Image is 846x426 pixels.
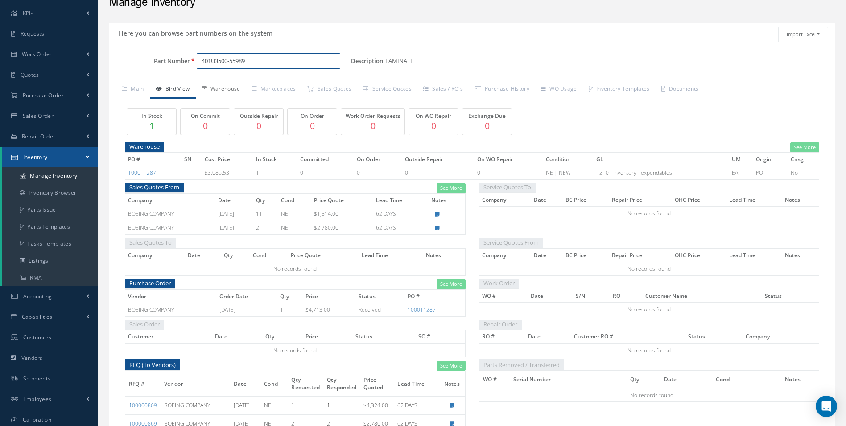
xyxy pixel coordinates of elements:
[196,80,246,99] a: Warehouse
[230,397,260,414] td: [DATE]
[469,80,535,99] a: Purchase History
[128,169,156,176] a: 100011287
[726,193,782,206] th: Lead Time
[23,334,52,341] span: Customers
[354,153,403,166] th: On Order
[609,193,672,206] th: Repair Price
[236,119,281,132] p: 0
[373,193,429,207] th: Lead Time
[277,289,303,303] th: Qty
[573,289,610,302] th: S/N
[437,279,466,289] a: See More
[23,92,64,99] span: Purchase Order
[278,221,311,235] td: NE
[373,221,429,235] td: 62 DAYS
[479,319,522,330] span: Repair Order
[782,248,819,262] th: Notes
[594,166,729,180] td: 1210 - Inventory - expendables
[278,193,311,207] th: Cond
[125,330,213,343] th: Customer
[22,133,56,140] span: Repair Order
[743,330,819,343] th: Company
[215,193,253,207] th: Date
[788,153,819,166] th: Cnsg
[343,119,402,132] p: 0
[359,248,423,262] th: Lead Time
[479,359,564,371] span: Parts Removed / Transferred
[129,401,157,409] a: 100000869
[21,30,44,38] span: Requests
[475,166,543,180] td: 0
[290,113,334,119] h5: On Order
[563,193,609,206] th: BC Price
[609,248,672,262] th: Repair Price
[479,343,819,357] td: No records found
[594,153,729,166] th: GL
[563,248,609,262] th: BC Price
[816,396,837,417] div: Open Intercom Messenger
[479,262,819,275] td: No records found
[716,375,730,383] span: Cond
[685,330,743,343] th: Status
[479,182,536,193] span: Service Quotes To
[402,166,475,180] td: 0
[116,80,150,99] a: Main
[311,207,373,221] td: $1,514.00
[129,113,174,119] h5: In Stock
[263,330,303,343] th: Qty
[116,27,272,38] h5: Here you can browse part numbers on the system
[373,207,429,221] td: 62 DAYS
[183,119,227,132] p: 0
[385,53,417,69] span: LAMINATE
[782,193,819,206] th: Notes
[125,207,216,221] td: BOEING COMPANY
[778,27,828,42] button: Import Excel
[444,379,460,388] span: Notes
[288,397,323,414] td: 1
[215,207,253,221] td: [DATE]
[790,142,819,153] a: See More
[21,354,43,362] span: Vendors
[479,207,819,220] td: No records found
[397,379,425,388] span: Lead Time
[343,113,402,119] h5: Work Order Requests
[125,343,466,357] td: No records found
[125,303,217,316] td: BOEING COMPANY
[465,113,509,119] h5: Exchange Due
[729,166,753,180] td: EA
[303,289,356,303] th: Price
[125,182,184,193] span: Sales Quotes From
[2,218,98,235] a: Parts Templates
[785,375,801,383] span: Notes
[277,303,303,316] td: 1
[753,153,788,166] th: Origin
[408,306,436,313] a: 100011287
[411,119,456,132] p: 0
[411,113,456,119] h5: On WO Repair
[21,71,39,79] span: Quotes
[303,303,356,316] td: $4,713.00
[423,248,465,262] th: Notes
[2,252,98,269] a: Listings
[125,221,216,235] td: BOEING COMPANY
[2,147,98,167] a: Inventory
[264,379,278,388] span: Cond
[23,153,48,161] span: Inventory
[571,330,686,343] th: Customer RO #
[479,330,525,343] th: RO #
[246,80,302,99] a: Marketplaces
[664,375,677,383] span: Date
[610,289,643,302] th: RO
[125,319,164,330] span: Sales Order
[125,248,185,262] th: Company
[583,80,656,99] a: Inventory Templates
[2,235,98,252] a: Tasks Templates
[253,193,278,207] th: Qty
[405,289,465,303] th: PO #
[327,375,356,391] span: Qty Responded
[297,153,354,166] th: Committed
[221,248,250,262] th: Qty
[23,395,52,403] span: Employees
[488,388,816,401] div: No records found
[360,397,394,414] td: $4,324.00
